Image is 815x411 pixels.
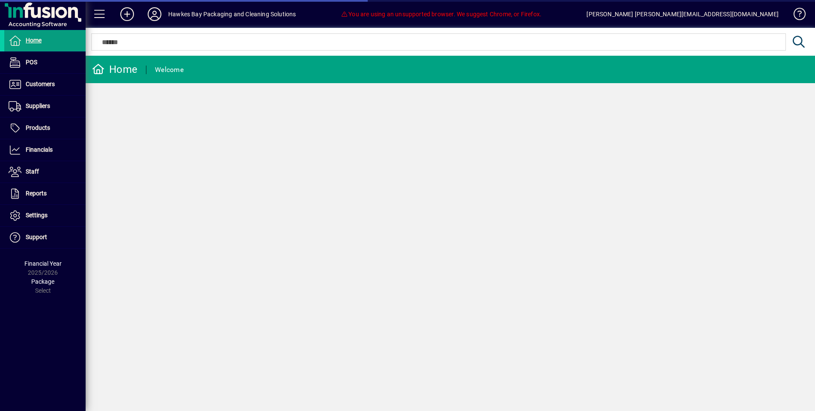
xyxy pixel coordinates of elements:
[141,6,168,22] button: Profile
[4,74,86,95] a: Customers
[92,63,137,76] div: Home
[26,234,47,240] span: Support
[4,205,86,226] a: Settings
[26,59,37,66] span: POS
[31,278,54,285] span: Package
[26,81,55,87] span: Customers
[4,161,86,183] a: Staff
[4,96,86,117] a: Suppliers
[4,117,86,139] a: Products
[586,7,779,21] div: [PERSON_NAME] [PERSON_NAME][EMAIL_ADDRESS][DOMAIN_NAME]
[4,139,86,161] a: Financials
[113,6,141,22] button: Add
[341,11,541,18] span: You are using an unsupported browser. We suggest Chrome, or Firefox.
[4,227,86,248] a: Support
[155,63,184,77] div: Welcome
[26,212,48,219] span: Settings
[168,7,296,21] div: Hawkes Bay Packaging and Cleaning Solutions
[26,124,50,131] span: Products
[26,102,50,109] span: Suppliers
[26,146,53,153] span: Financials
[26,190,47,197] span: Reports
[24,260,62,267] span: Financial Year
[26,37,42,44] span: Home
[787,2,804,30] a: Knowledge Base
[4,183,86,204] a: Reports
[26,168,39,175] span: Staff
[4,52,86,73] a: POS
